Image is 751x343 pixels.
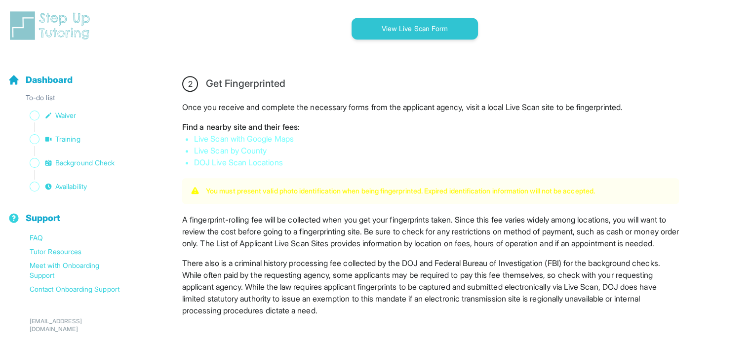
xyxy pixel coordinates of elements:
span: Availability [55,182,87,191]
a: Training [8,132,126,146]
span: Waiver [55,111,76,120]
a: Contact Onboarding Support [8,282,126,296]
p: You must present valid photo identification when being fingerprinted. Expired identification info... [206,186,595,196]
a: Live Scan by County [194,146,267,155]
button: View Live Scan Form [352,18,478,39]
img: logo [8,10,96,41]
p: Find a nearby site and their fees: [182,121,679,133]
button: [EMAIL_ADDRESS][DOMAIN_NAME] [8,316,118,334]
span: Background Check [55,158,115,168]
span: Dashboard [26,73,73,87]
span: 2 [188,78,192,90]
a: DOJ Live Scan Locations [194,157,283,167]
a: Background Check [8,156,126,170]
a: Live Scan with Google Maps [194,134,294,144]
a: Meet with Onboarding Support [8,259,126,282]
button: Dashboard [4,57,122,91]
a: Waiver [8,109,126,122]
span: Support [26,211,61,225]
a: Availability [8,180,126,193]
button: Support [4,195,122,229]
h2: Get Fingerprinted [206,77,285,93]
p: [EMAIL_ADDRESS][DOMAIN_NAME] [30,317,118,333]
p: To-do list [4,93,122,107]
p: There also is a criminal history processing fee collected by the DOJ and Federal Bureau of Invest... [182,257,679,316]
a: View Live Scan Form [352,23,478,33]
a: Dashboard [8,73,73,87]
a: Tutor Resources [8,245,126,259]
p: Once you receive and complete the necessary forms from the applicant agency, visit a local Live S... [182,101,679,113]
a: FAQ [8,231,126,245]
p: A fingerprint-rolling fee will be collected when you get your fingerprints taken. Since this fee ... [182,214,679,249]
span: Training [55,134,80,144]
